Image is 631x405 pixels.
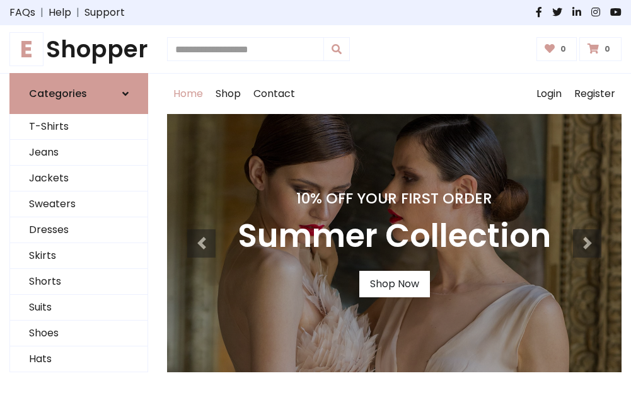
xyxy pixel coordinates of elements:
a: Dresses [10,217,148,243]
span: | [71,5,84,20]
a: FAQs [9,5,35,20]
a: Contact [247,74,301,114]
a: Help [49,5,71,20]
h4: 10% Off Your First Order [238,190,551,207]
a: Login [530,74,568,114]
a: Register [568,74,622,114]
a: Support [84,5,125,20]
a: Home [167,74,209,114]
a: 0 [579,37,622,61]
span: | [35,5,49,20]
a: EShopper [9,35,148,63]
span: 0 [601,43,613,55]
span: E [9,32,43,66]
a: Hats [10,346,148,372]
a: Suits [10,295,148,321]
span: 0 [557,43,569,55]
a: Jeans [10,140,148,166]
a: 0 [536,37,577,61]
a: Shop Now [359,271,430,297]
a: Categories [9,73,148,114]
a: Shop [209,74,247,114]
a: Shoes [10,321,148,346]
a: Jackets [10,166,148,191]
a: Sweaters [10,191,148,217]
h6: Categories [29,88,87,100]
a: Skirts [10,243,148,269]
a: Shorts [10,269,148,295]
h1: Shopper [9,35,148,63]
h3: Summer Collection [238,217,551,256]
a: T-Shirts [10,114,148,140]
